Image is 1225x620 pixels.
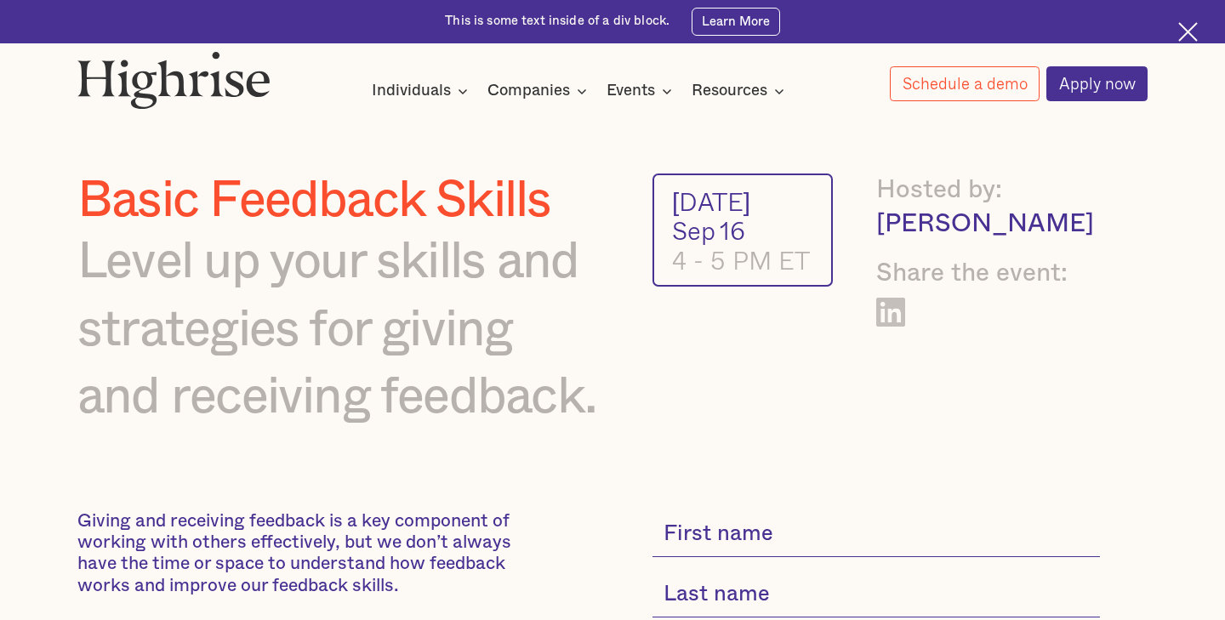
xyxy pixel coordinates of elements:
a: Share on LinkedIn [876,298,905,327]
input: First name [652,510,1100,556]
div: 4 - 5 PM ET [672,245,813,275]
div: Events [607,81,677,101]
div: Resources [692,81,767,101]
div: [PERSON_NAME] [876,208,1100,242]
input: Last name [652,572,1100,617]
h1: Basic Feedback Skills [77,173,606,229]
div: Events [607,81,655,101]
a: Learn More [692,8,780,36]
div: Sep [672,215,715,245]
div: [DATE] [672,186,813,216]
p: Giving and receiving feedback is a key component of working with others effectively, but we don’t... [77,510,522,595]
img: Highrise logo [77,51,271,110]
div: 16 [720,215,745,245]
div: Share the event: [876,257,1100,291]
div: Resources [692,81,789,101]
div: Individuals [372,81,473,101]
div: This is some text inside of a div block. [445,13,669,30]
img: Cross icon [1178,22,1198,42]
div: Level up your skills and strategies for giving and receiving feedback. [77,229,606,430]
div: Individuals [372,81,451,101]
div: Hosted by: [876,173,1100,208]
div: Companies [487,81,592,101]
div: Companies [487,81,570,101]
a: Apply now [1046,66,1148,102]
a: Schedule a demo [890,66,1040,101]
